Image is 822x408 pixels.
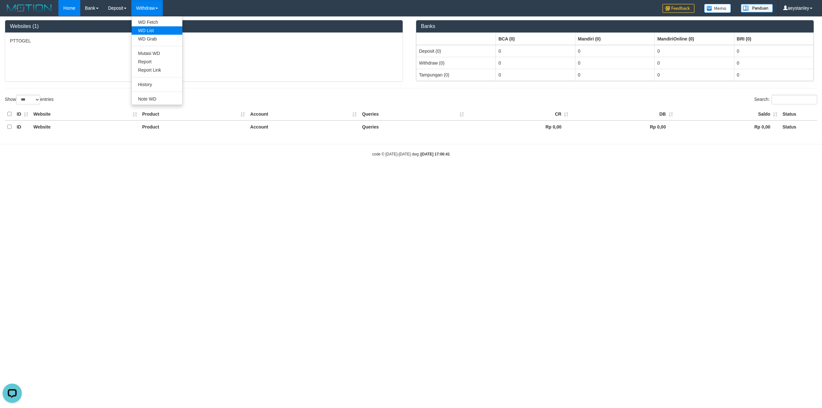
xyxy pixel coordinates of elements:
[16,95,40,104] select: Showentries
[734,33,813,45] th: Group: activate to sort column ascending
[372,152,450,156] small: code © [DATE]-[DATE] dwg |
[496,33,575,45] th: Group: activate to sort column ascending
[496,69,575,81] td: 0
[132,66,182,74] a: Report Link
[734,69,813,81] td: 0
[754,95,817,104] label: Search:
[704,4,731,13] img: Button%20Memo.svg
[780,108,817,120] th: Status
[655,57,734,69] td: 0
[359,108,467,120] th: Queries
[676,120,780,133] th: Rp 0,00
[571,120,675,133] th: Rp 0,00
[132,58,182,66] a: Report
[248,120,359,133] th: Account
[132,35,182,43] a: WD Grab
[496,57,575,69] td: 0
[416,69,496,81] td: Tampungan (0)
[416,45,496,57] td: Deposit (0)
[140,120,248,133] th: Product
[416,33,496,45] th: Group: activate to sort column ascending
[5,3,54,13] img: MOTION_logo.png
[10,23,398,29] h3: Websites (1)
[132,95,182,103] a: Note WD
[421,23,809,29] h3: Banks
[421,152,450,156] strong: [DATE] 17:00:41
[734,45,813,57] td: 0
[132,18,182,26] a: WD Fetch
[662,4,695,13] img: Feedback.jpg
[10,38,398,44] p: PTTOGEL
[655,69,734,81] td: 0
[132,26,182,35] a: WD List
[31,108,140,120] th: Website
[132,49,182,58] a: Mutasi WD
[655,33,734,45] th: Group: activate to sort column ascending
[575,33,654,45] th: Group: activate to sort column ascending
[496,45,575,57] td: 0
[575,57,654,69] td: 0
[571,108,675,120] th: DB
[3,3,22,22] button: Open LiveChat chat widget
[676,108,780,120] th: Saldo
[5,95,54,104] label: Show entries
[132,80,182,89] a: History
[467,120,571,133] th: Rp 0,00
[772,95,817,104] input: Search:
[31,120,140,133] th: Website
[140,108,248,120] th: Product
[741,4,773,13] img: panduan.png
[575,45,654,57] td: 0
[575,69,654,81] td: 0
[467,108,571,120] th: CR
[655,45,734,57] td: 0
[14,120,31,133] th: ID
[734,57,813,69] td: 0
[416,57,496,69] td: Withdraw (0)
[780,120,817,133] th: Status
[248,108,359,120] th: Account
[14,108,31,120] th: ID
[359,120,467,133] th: Queries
